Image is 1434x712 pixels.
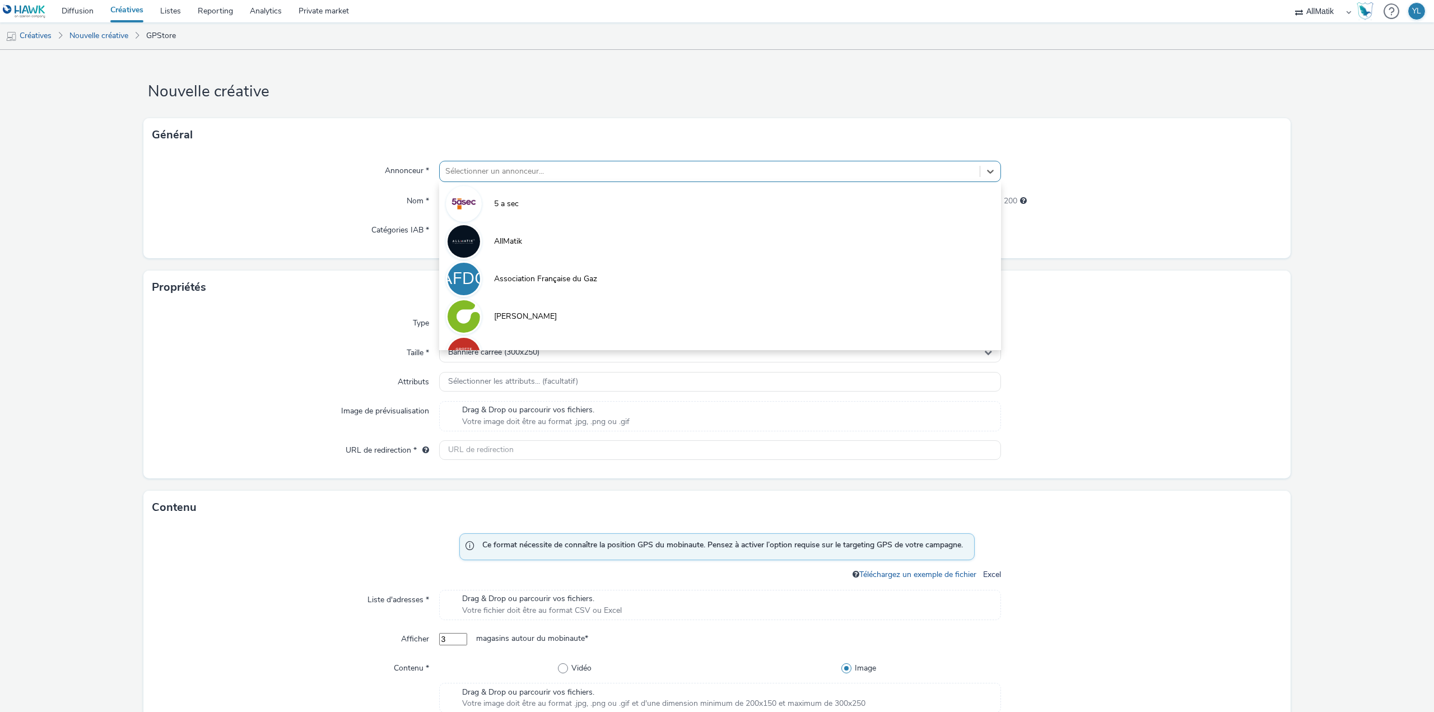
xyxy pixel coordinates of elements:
[1357,2,1378,20] a: Hawk Academy
[981,569,1001,580] span: Excel
[341,440,434,456] label: URL de redirection *
[141,22,181,49] a: GPStore
[448,188,480,220] img: 5 a sec
[402,191,434,207] label: Nom *
[337,401,434,417] label: Image de prévisualisation
[152,499,197,516] h3: Contenu
[462,593,622,604] span: Drag & Drop ou parcourir vos fichiers.
[462,404,630,416] span: Drag & Drop ou parcourir vos fichiers.
[467,633,597,645] span: magasins autour du mobinaute *
[1412,3,1421,20] div: YL
[462,698,865,709] span: Votre image doit être au format .jpg, .png ou .gif et d'une dimension minimum de 200x150 et maxim...
[1357,2,1374,20] img: Hawk Academy
[439,440,1001,460] input: URL de redirection
[397,629,434,645] label: Afficher
[380,161,434,176] label: Annonceur *
[494,311,557,322] span: [PERSON_NAME]
[408,313,434,329] label: Type
[462,416,630,427] span: Votre image doit être au format .jpg, .png ou .gif
[448,300,480,333] img: Gautier Meuble
[402,343,434,359] label: Taille *
[462,605,622,616] span: Votre fichier doit être au format CSV ou Excel
[417,445,429,456] div: L'URL de redirection sera utilisée comme URL de validation avec certains SSP et ce sera l'URL de ...
[440,263,487,295] div: AFDG
[363,590,434,606] label: Liste d'adresses *
[448,225,480,258] img: AllMatik
[494,236,522,247] span: AllMatik
[494,198,519,210] span: 5 a sec
[859,569,981,580] a: Téléchargez un exemple de fichier
[571,663,592,674] span: Vidéo
[482,539,963,554] span: Ce format nécessite de connaître la position GPS du mobinaute. Pensez à activer l’option requise ...
[1004,196,1017,207] span: 200
[1020,196,1027,207] div: 200 caractères maximum
[152,127,193,143] h3: Général
[393,372,434,388] label: Attributs
[64,22,134,49] a: Nouvelle créative
[152,279,206,296] h3: Propriétés
[143,81,1291,103] h1: Nouvelle créative
[389,658,434,674] label: Contenu *
[367,220,434,236] label: Catégories IAB *
[6,31,17,42] img: mobile
[855,663,876,674] span: Image
[494,273,597,285] span: Association Française du Gaz
[448,377,578,387] span: Sélectionner les attributs... (facultatif)
[448,348,539,357] span: Bannière carrée (300x250)
[448,338,480,370] img: Grotte Chauvet
[3,4,46,18] img: undefined Logo
[494,348,547,360] span: Grotte Chauvet
[462,687,865,698] span: Drag & Drop ou parcourir vos fichiers.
